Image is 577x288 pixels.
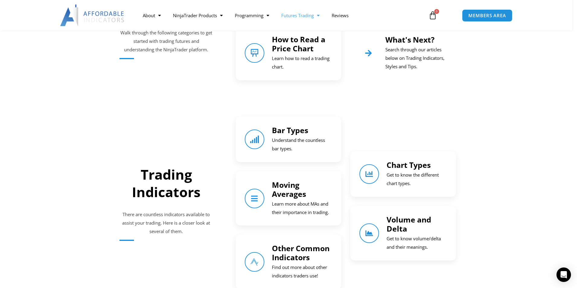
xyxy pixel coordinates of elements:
a: Reviews [326,8,355,22]
a: What's Next? [359,44,378,62]
span: MEMBERS AREA [468,13,506,18]
a: About [137,8,167,22]
a: Chart Types [359,164,379,184]
p: Find out more about other indicators traders use! [272,263,332,280]
p: Get to know the different chart types. [387,171,447,188]
p: There are countless indicators available to assist your trading. Here is a closer look at several... [120,210,213,236]
a: How to Read a Price Chart [245,43,264,63]
a: Volume and Delta [387,214,431,234]
a: Other Common Indicators [245,252,264,272]
a: Programming [229,8,275,22]
img: LogoAI | Affordable Indicators – NinjaTrader [60,5,125,26]
nav: Menu [137,8,422,22]
a: NinjaTrader Products [167,8,229,22]
a: How to Read a Price Chart [272,34,325,53]
p: Get to know volume/delta and their meanings. [387,235,447,251]
p: Understand the countless bar types. [272,136,332,153]
a: Bar Types [245,130,264,149]
a: Volume and Delta [359,223,379,243]
a: MEMBERS AREA [462,9,512,22]
a: What's Next? [385,34,435,45]
p: Walk through the following categories to get started with trading futures and understanding the N... [120,29,213,54]
a: Moving Averages [245,189,264,208]
div: Open Intercom Messenger [556,267,571,282]
p: Learn how to read a trading chart. [272,54,332,71]
a: 0 [419,7,446,24]
h2: Trading Indicators [120,166,213,201]
a: Futures Trading [275,8,326,22]
a: Moving Averages [272,180,306,199]
p: Learn more about MAs and their importance in trading. [272,200,332,217]
a: Chart Types [387,160,431,170]
a: Bar Types [272,125,308,135]
a: Other Common Indicators [272,243,330,262]
span: 0 [434,9,439,14]
p: Search through our articles below on Trading Indicators, Styles and Tips. [385,46,447,71]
